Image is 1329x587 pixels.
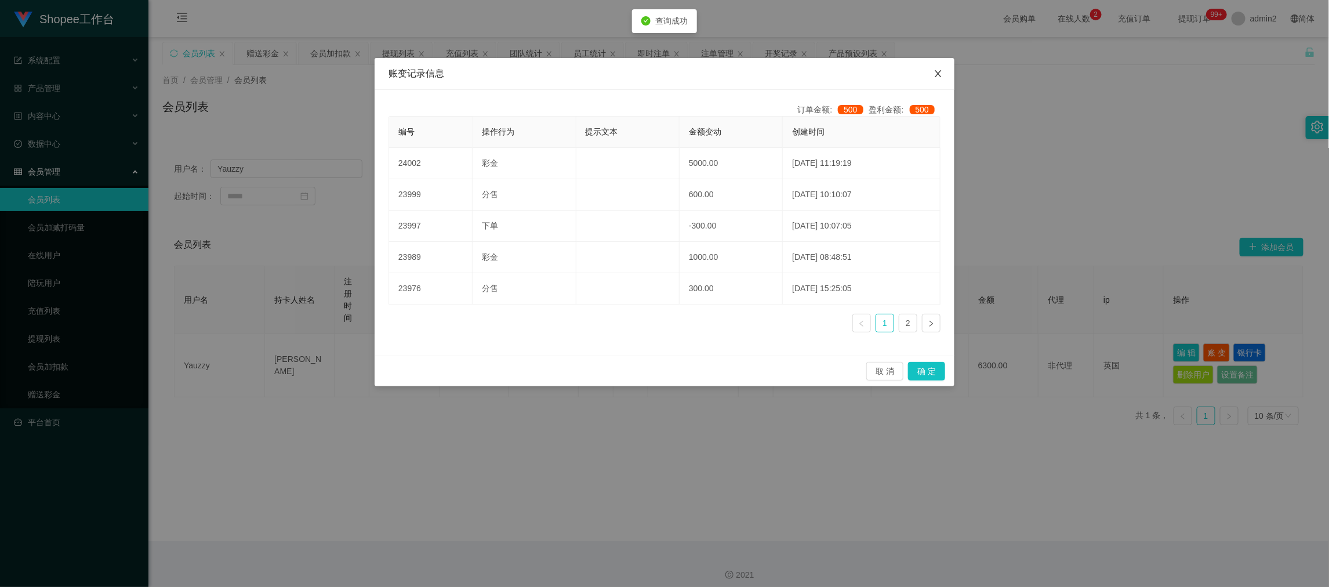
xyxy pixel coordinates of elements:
[928,320,935,327] i: 图标: right
[482,127,514,136] span: 操作行为
[798,104,869,116] div: 订单金额:
[680,148,783,179] td: 5000.00
[783,148,941,179] td: [DATE] 11:19:19
[473,148,576,179] td: 彩金
[473,273,576,305] td: 分售
[852,314,871,332] li: 上一页
[869,104,941,116] div: 盈利金额:
[876,314,894,332] a: 1
[641,16,651,26] i: icon: check-circle
[876,314,894,332] li: 1
[680,273,783,305] td: 300.00
[389,211,473,242] td: 23997
[473,211,576,242] td: 下单
[398,127,415,136] span: 编号
[473,242,576,273] td: 彩金
[783,273,941,305] td: [DATE] 15:25:05
[858,320,865,327] i: 图标: left
[680,179,783,211] td: 600.00
[866,362,903,381] button: 取 消
[586,127,618,136] span: 提示文本
[783,179,941,211] td: [DATE] 10:10:07
[922,314,941,332] li: 下一页
[389,179,473,211] td: 23999
[934,69,943,78] i: 图标: close
[473,179,576,211] td: 分售
[680,211,783,242] td: -300.00
[389,273,473,305] td: 23976
[910,105,935,114] span: 500
[899,314,917,332] a: 2
[838,105,863,114] span: 500
[680,242,783,273] td: 1000.00
[792,127,825,136] span: 创建时间
[388,67,941,80] div: 账变记录信息
[389,148,473,179] td: 24002
[908,362,945,381] button: 确 定
[922,58,954,90] button: Close
[689,127,721,136] span: 金额变动
[389,242,473,273] td: 23989
[783,211,941,242] td: [DATE] 10:07:05
[783,242,941,273] td: [DATE] 08:48:51
[655,16,688,26] span: 查询成功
